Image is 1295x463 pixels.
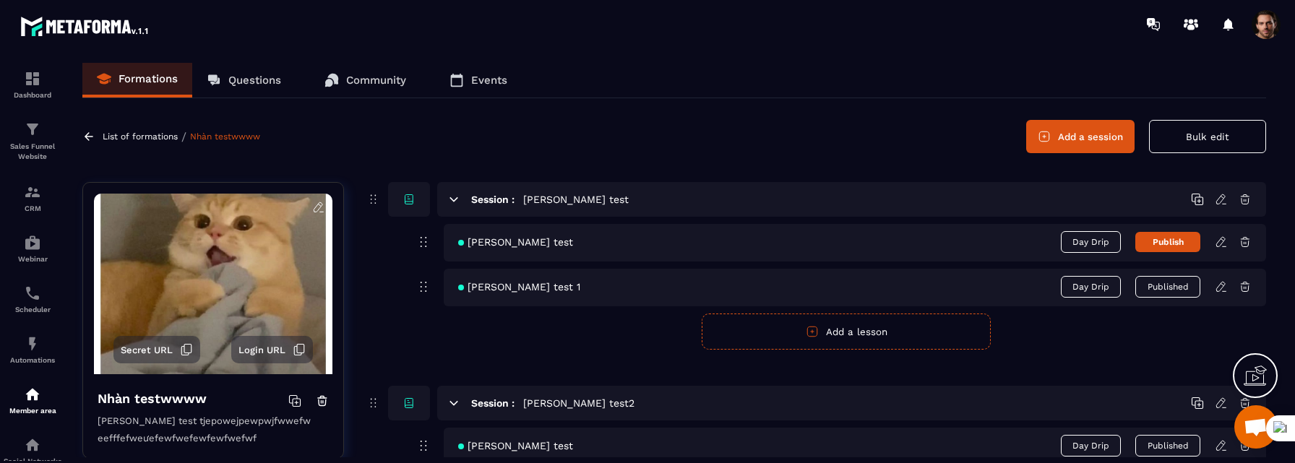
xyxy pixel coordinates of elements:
img: automations [24,335,41,352]
p: Member area [4,407,61,415]
a: schedulerschedulerScheduler [4,274,61,324]
span: / [181,130,186,144]
img: scheduler [24,285,41,302]
p: Automations [4,356,61,364]
span: [PERSON_NAME] test [458,236,573,248]
span: Day Drip [1061,276,1121,298]
span: Day Drip [1061,435,1121,456]
img: formation [24,70,41,87]
img: automations [24,386,41,403]
h6: Session : [471,397,515,409]
a: Community [310,63,421,98]
a: Questions [192,63,296,98]
img: formation [24,183,41,201]
p: Formations [119,72,178,85]
div: Mở cuộc trò chuyện [1234,405,1278,449]
a: formationformationCRM [4,173,61,223]
span: Day Drip [1061,231,1121,253]
a: Nhàn testwwww [190,131,260,142]
h5: [PERSON_NAME] test [523,192,629,207]
button: Add a lesson [702,313,991,350]
p: Sales Funnel Website [4,142,61,162]
span: [PERSON_NAME] test 1 [458,281,580,293]
button: Published [1135,435,1200,456]
button: Add a session [1026,120,1135,153]
h4: Nhàn testwwww [98,389,207,409]
button: Login URL [231,336,313,363]
a: List of formations [103,131,178,142]
a: automationsautomationsAutomations [4,324,61,375]
button: Publish [1135,232,1200,252]
h6: Session : [471,194,515,205]
img: logo [20,13,150,39]
img: formation [24,121,41,138]
a: automationsautomationsMember area [4,375,61,425]
img: automations [24,234,41,251]
img: background [94,194,332,374]
h5: [PERSON_NAME] test2 [523,396,634,410]
p: [PERSON_NAME] test tjepowejpewpwjfwwefw eefffefweưefewfwefewfewfwefwf [98,412,329,462]
button: Published [1135,276,1200,298]
span: Login URL [238,345,285,355]
a: formationformationDashboard [4,59,61,110]
p: Scheduler [4,306,61,313]
p: Questions [228,74,281,87]
a: formationformationSales Funnel Website [4,110,61,173]
button: Bulk edit [1149,120,1266,153]
img: social-network [24,436,41,454]
p: Community [346,74,406,87]
a: automationsautomationsWebinar [4,223,61,274]
a: Formations [82,63,192,98]
span: [PERSON_NAME] test [458,440,573,451]
p: Dashboard [4,91,61,99]
p: Webinar [4,255,61,263]
span: Secret URL [121,345,173,355]
a: Events [435,63,522,98]
p: Events [471,74,507,87]
p: CRM [4,204,61,212]
button: Secret URL [113,336,200,363]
